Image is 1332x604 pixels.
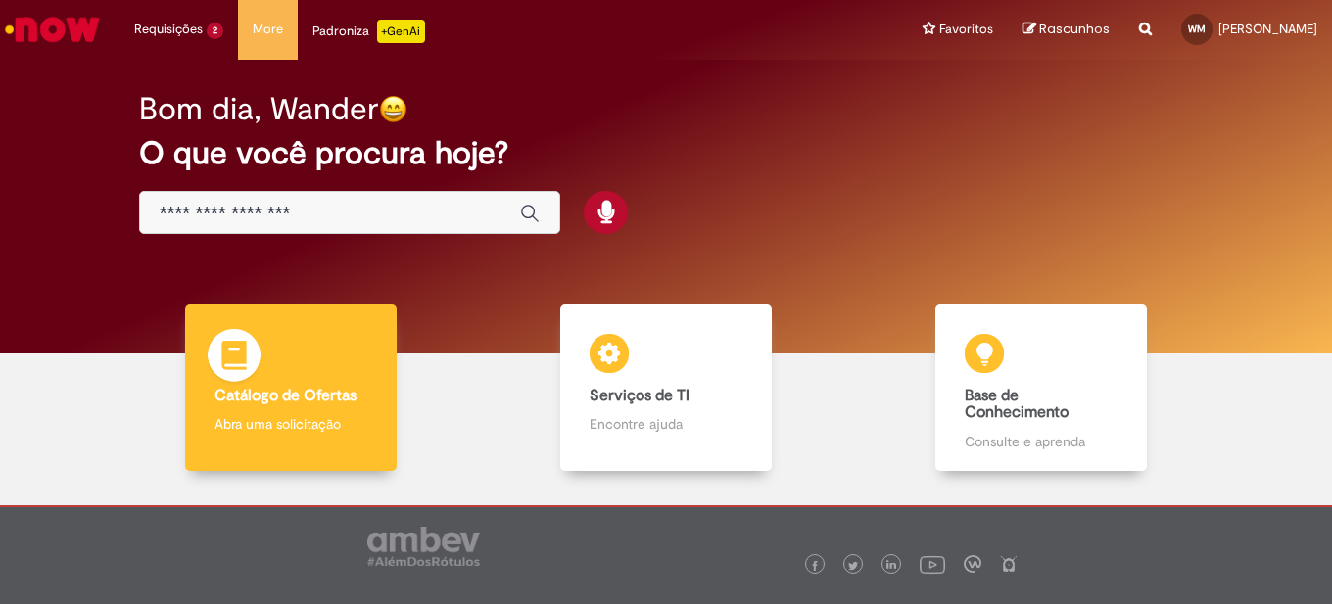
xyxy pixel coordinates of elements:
[139,136,1193,170] h2: O que você procura hoje?
[139,92,379,126] h2: Bom dia, Wander
[134,20,203,39] span: Requisições
[214,414,367,434] p: Abra uma solicitação
[965,432,1118,451] p: Consulte e aprenda
[478,304,853,471] a: Serviços de TI Encontre ajuda
[1023,21,1110,39] a: Rascunhos
[312,20,425,43] div: Padroniza
[590,386,690,405] b: Serviços de TI
[207,23,223,39] span: 2
[1188,23,1206,35] span: WM
[1000,555,1018,573] img: logo_footer_naosei.png
[2,10,103,49] img: ServiceNow
[1039,20,1110,38] span: Rascunhos
[854,304,1229,471] a: Base de Conhecimento Consulte e aprenda
[103,304,478,471] a: Catálogo de Ofertas Abra uma solicitação
[379,95,407,123] img: happy-face.png
[367,527,480,566] img: logo_footer_ambev_rotulo_gray.png
[965,386,1069,423] b: Base de Conhecimento
[377,20,425,43] p: +GenAi
[810,561,820,571] img: logo_footer_facebook.png
[920,551,945,577] img: logo_footer_youtube.png
[848,561,858,571] img: logo_footer_twitter.png
[214,386,357,405] b: Catálogo de Ofertas
[964,555,981,573] img: logo_footer_workplace.png
[590,414,742,434] p: Encontre ajuda
[1218,21,1317,37] span: [PERSON_NAME]
[886,560,896,572] img: logo_footer_linkedin.png
[253,20,283,39] span: More
[939,20,993,39] span: Favoritos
